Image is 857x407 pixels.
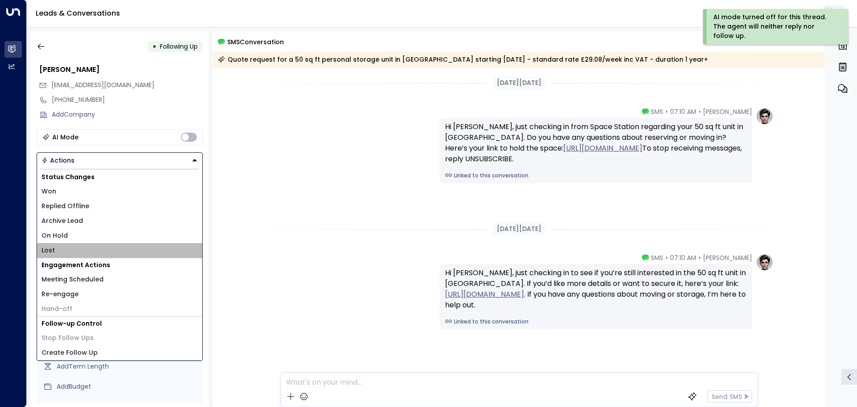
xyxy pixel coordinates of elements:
[152,38,157,55] div: •
[42,246,55,255] span: Lost
[699,253,701,262] span: •
[445,289,524,300] a: [URL][DOMAIN_NAME]
[42,231,68,240] span: On Hold
[445,268,747,310] div: Hi [PERSON_NAME], just checking in to see if you’re still interested in the 50 sq ft unit in [GEO...
[703,253,752,262] span: [PERSON_NAME]
[39,64,203,75] div: [PERSON_NAME]
[36,8,120,18] a: Leads & Conversations
[563,143,642,154] a: [URL][DOMAIN_NAME]
[52,110,203,119] div: AddCompany
[42,201,89,211] span: Replied Offline
[160,42,198,51] span: Following Up
[57,382,199,391] div: AddBudget
[651,253,663,262] span: SMS
[37,170,202,184] h1: Status Changes
[37,152,203,168] button: Actions
[445,122,747,164] div: Hi [PERSON_NAME], just checking in from Space Station regarding your 50 sq ft unit in [GEOGRAPHIC...
[493,222,545,235] div: [DATE][DATE]
[756,253,774,271] img: profile-logo.png
[42,216,83,226] span: Archive Lead
[703,107,752,116] span: [PERSON_NAME]
[42,304,72,314] span: Hand-off
[670,253,696,262] span: 07:10 AM
[445,318,747,326] a: Linked to this conversation
[42,187,56,196] span: Won
[227,37,284,47] span: SMS Conversation
[52,133,79,142] div: AI Mode
[713,13,836,41] div: AI mode turned off for this thread. The agent will neither reply nor follow up.
[756,107,774,125] img: profile-logo.png
[52,95,203,105] div: [PHONE_NUMBER]
[51,80,154,90] span: yatshilumumba@hotmail.com
[42,333,94,343] span: Stop Follow Ups
[666,107,668,116] span: •
[57,362,199,371] div: AddTerm Length
[218,55,708,64] div: Quote request for a 50 sq ft personal storage unit in [GEOGRAPHIC_DATA] starting [DATE] - standar...
[493,76,545,89] div: [DATE][DATE]
[37,258,202,272] h1: Engagement Actions
[51,80,154,89] span: [EMAIL_ADDRESS][DOMAIN_NAME]
[37,152,203,168] div: Button group with a nested menu
[42,156,75,164] div: Actions
[666,253,668,262] span: •
[445,172,747,180] a: Linked to this conversation
[670,107,696,116] span: 07:10 AM
[651,107,663,116] span: SMS
[42,290,79,299] span: Re-engage
[42,348,98,357] span: Create Follow Up
[42,275,104,284] span: Meeting Scheduled
[699,107,701,116] span: •
[37,317,202,331] h1: Follow-up Control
